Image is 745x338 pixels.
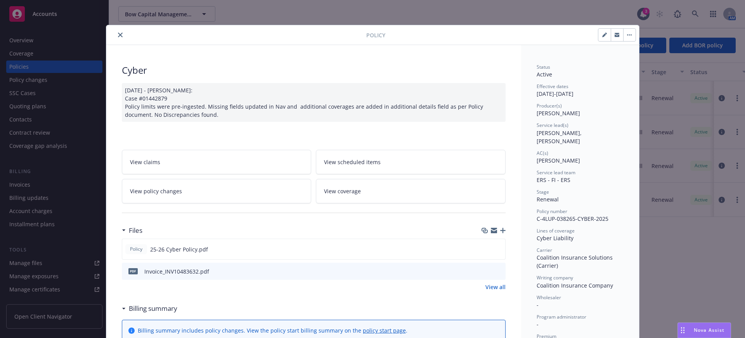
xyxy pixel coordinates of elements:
[116,30,125,40] button: close
[483,245,489,253] button: download file
[324,187,361,195] span: View coverage
[537,83,624,98] div: [DATE] - [DATE]
[130,187,182,195] span: View policy changes
[678,323,688,338] div: Drag to move
[537,254,614,269] span: Coalition Insurance Solutions (Carrier)
[537,282,613,289] span: Coalition Insurance Company
[138,326,407,335] div: Billing summary includes policy changes. View the policy start billing summary on the .
[537,301,539,309] span: -
[122,179,312,203] a: View policy changes
[537,189,549,195] span: Stage
[366,31,385,39] span: Policy
[537,196,559,203] span: Renewal
[537,64,550,70] span: Status
[122,64,506,77] div: Cyber
[129,225,142,236] h3: Files
[537,274,573,281] span: Writing company
[537,314,586,320] span: Program administrator
[537,234,573,242] span: Cyber Liability
[363,327,406,334] a: policy start page
[495,245,502,253] button: preview file
[496,267,502,276] button: preview file
[122,225,142,236] div: Files
[316,150,506,174] a: View scheduled items
[537,109,580,117] span: [PERSON_NAME]
[537,150,548,156] span: AC(s)
[129,303,177,314] h3: Billing summary
[537,122,568,128] span: Service lead(s)
[483,267,489,276] button: download file
[537,294,561,301] span: Wholesaler
[537,169,575,176] span: Service lead team
[122,83,506,122] div: [DATE] - [PERSON_NAME]: Case #01442879 Policy limits were pre-ingested. Missing fields updated in...
[537,71,552,78] span: Active
[537,157,580,164] span: [PERSON_NAME]
[122,150,312,174] a: View claims
[537,227,575,234] span: Lines of coverage
[537,321,539,328] span: -
[485,283,506,291] a: View all
[128,246,144,253] span: Policy
[316,179,506,203] a: View coverage
[537,208,567,215] span: Policy number
[150,245,208,253] span: 25-26 Cyber Policy.pdf
[537,215,608,222] span: C-4LUP-038265-CYBER-2025
[122,303,177,314] div: Billing summary
[537,102,562,109] span: Producer(s)
[324,158,381,166] span: View scheduled items
[537,129,583,145] span: [PERSON_NAME], [PERSON_NAME]
[128,268,138,274] span: pdf
[144,267,209,276] div: Invoice_INV10483632.pdf
[677,322,731,338] button: Nova Assist
[537,83,568,90] span: Effective dates
[537,247,552,253] span: Carrier
[694,327,724,333] span: Nova Assist
[130,158,160,166] span: View claims
[537,176,570,184] span: ERS - FI - ERS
